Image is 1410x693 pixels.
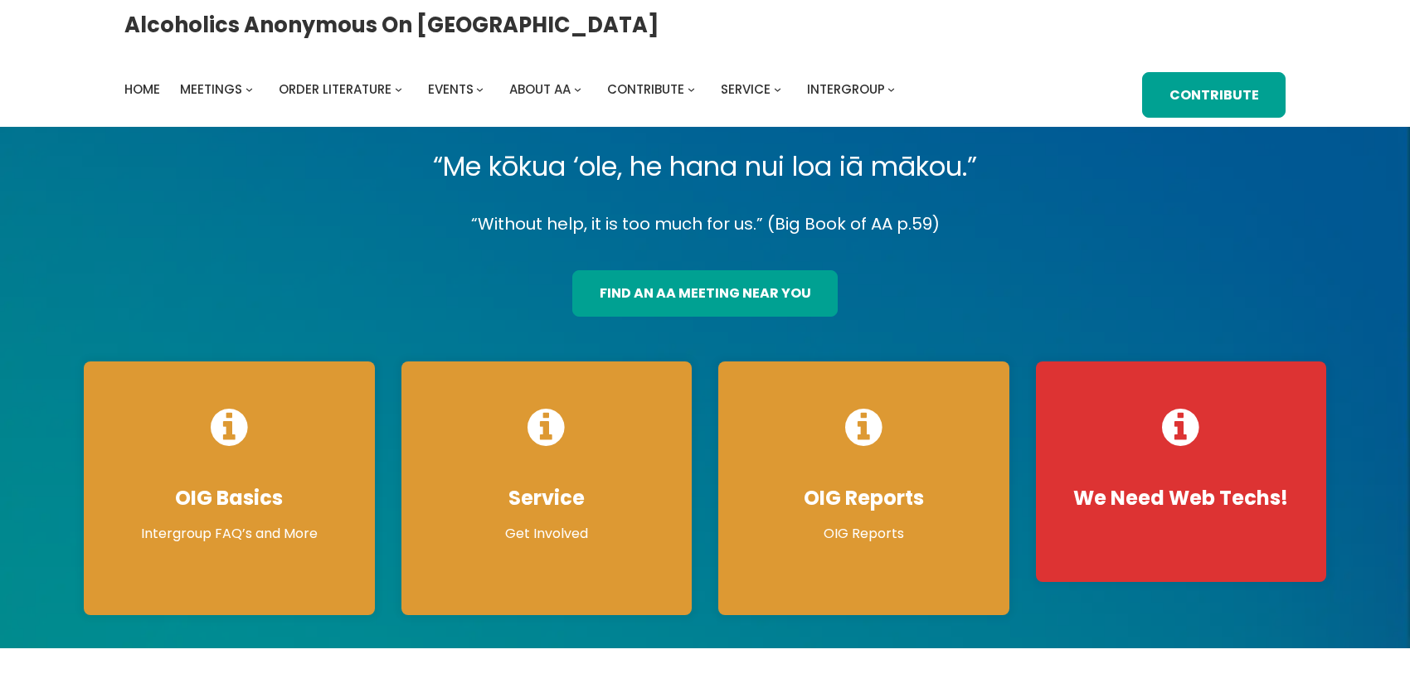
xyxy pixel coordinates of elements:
[246,85,253,93] button: Meetings submenu
[574,85,581,93] button: About AA submenu
[476,85,484,93] button: Events submenu
[70,210,1339,239] p: “Without help, it is too much for us.” (Big Book of AA p.59)
[124,78,901,101] nav: Intergroup
[428,80,474,98] span: Events
[428,78,474,101] a: Events
[124,78,160,101] a: Home
[124,80,160,98] span: Home
[70,143,1339,190] p: “Me kōkua ‘ole, he hana nui loa iā mākou.”
[807,80,885,98] span: Intergroup
[1053,486,1310,511] h4: We Need Web Techs!
[735,486,993,511] h4: OIG Reports
[124,6,659,44] a: Alcoholics Anonymous on [GEOGRAPHIC_DATA]
[807,78,885,101] a: Intergroup
[509,78,571,101] a: About AA
[509,80,571,98] span: About AA
[180,80,242,98] span: Meetings
[1142,72,1286,119] a: Contribute
[279,80,391,98] span: Order Literature
[180,78,242,101] a: Meetings
[607,78,684,101] a: Contribute
[607,80,684,98] span: Contribute
[572,270,838,317] a: find an aa meeting near you
[395,85,402,93] button: Order Literature submenu
[887,85,895,93] button: Intergroup submenu
[774,85,781,93] button: Service submenu
[721,78,771,101] a: Service
[735,524,993,544] p: OIG Reports
[100,486,358,511] h4: OIG Basics
[418,524,676,544] p: Get Involved
[688,85,695,93] button: Contribute submenu
[418,486,676,511] h4: Service
[721,80,771,98] span: Service
[100,524,358,544] p: Intergroup FAQ’s and More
